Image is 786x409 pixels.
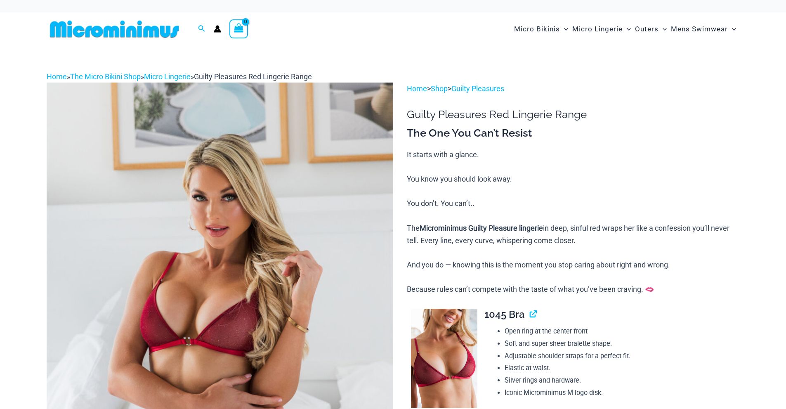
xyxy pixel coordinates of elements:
a: The Micro Bikini Shop [70,72,141,81]
a: Micro Lingerie [144,72,191,81]
a: View Shopping Cart, empty [229,19,248,38]
img: MM SHOP LOGO FLAT [47,20,182,38]
a: Guilty Pleasures [451,84,504,93]
span: Menu Toggle [560,19,568,40]
li: Soft and super sheer bralette shape. [505,338,740,350]
li: Adjustable shoulder straps for a perfect fit. [505,350,740,362]
span: Menu Toggle [728,19,736,40]
b: Microminimus Guilty Pleasure lingerie [420,224,543,232]
a: OutersMenu ToggleMenu Toggle [633,17,669,42]
span: 1045 Bra [484,308,525,320]
li: Elastic at waist. [505,362,740,374]
a: Home [407,84,427,93]
span: Menu Toggle [659,19,667,40]
li: Silver rings and hardware. [505,374,740,387]
a: Shop [431,84,448,93]
img: Guilty Pleasures Red 1045 Bra [411,309,477,409]
span: Outers [635,19,659,40]
a: Home [47,72,67,81]
span: Micro Lingerie [572,19,623,40]
li: Iconic Microminimus M logo disk. [505,387,740,399]
a: Micro BikinisMenu ToggleMenu Toggle [512,17,570,42]
span: Micro Bikinis [514,19,560,40]
p: It starts with a glance. You know you should look away. You don’t. You can’t.. The in deep, sinfu... [407,149,739,296]
p: > > [407,83,739,95]
a: Micro LingerieMenu ToggleMenu Toggle [570,17,633,42]
li: Open ring at the center front [505,325,740,338]
span: Menu Toggle [623,19,631,40]
span: Mens Swimwear [671,19,728,40]
span: » » » [47,72,312,81]
h1: Guilty Pleasures Red Lingerie Range [407,108,739,121]
a: Account icon link [214,25,221,33]
span: Guilty Pleasures Red Lingerie Range [194,72,312,81]
h3: The One You Can’t Resist [407,126,739,140]
a: Search icon link [198,24,205,34]
nav: Site Navigation [511,15,740,43]
a: Mens SwimwearMenu ToggleMenu Toggle [669,17,738,42]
